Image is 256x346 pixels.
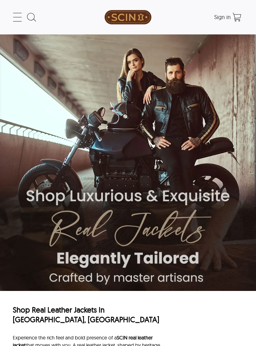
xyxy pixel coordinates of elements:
a: SCIN [90,3,166,31]
a: SCIN [117,334,127,341]
h1: Shop Real Leather Jackets In [GEOGRAPHIC_DATA], [GEOGRAPHIC_DATA] [13,305,174,324]
a: Shopping Cart [231,11,243,23]
img: SCIN [105,3,151,31]
span: Sign in [214,13,231,21]
a: Sign in [214,15,231,20]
